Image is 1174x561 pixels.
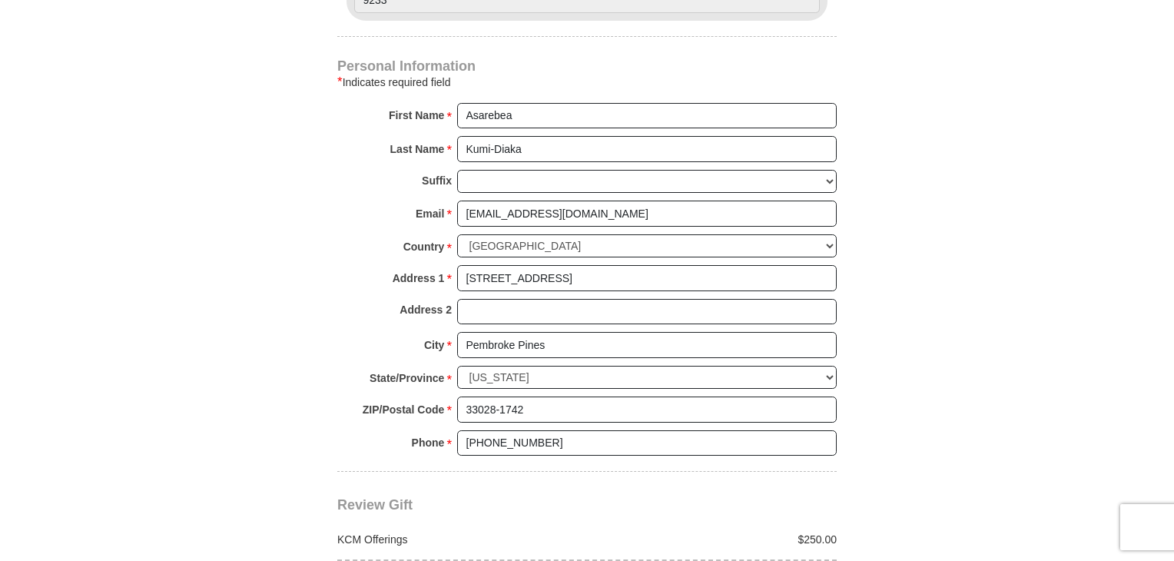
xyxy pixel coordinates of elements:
[416,203,444,224] strong: Email
[337,497,413,513] span: Review Gift
[422,170,452,191] strong: Suffix
[390,138,445,160] strong: Last Name
[403,236,445,257] strong: Country
[389,105,444,126] strong: First Name
[330,532,588,547] div: KCM Offerings
[400,299,452,320] strong: Address 2
[412,432,445,453] strong: Phone
[363,399,445,420] strong: ZIP/Postal Code
[393,267,445,289] strong: Address 1
[337,60,837,72] h4: Personal Information
[424,334,444,356] strong: City
[587,532,845,547] div: $250.00
[370,367,444,389] strong: State/Province
[337,73,837,91] div: Indicates required field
